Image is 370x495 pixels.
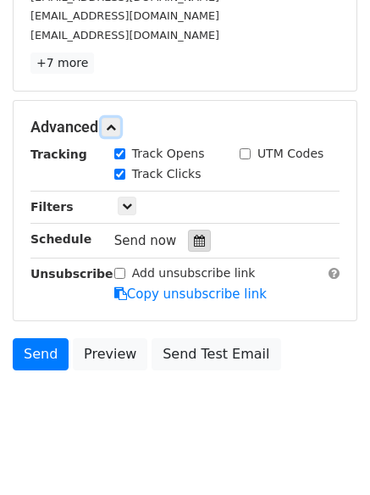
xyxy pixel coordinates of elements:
iframe: Chat Widget [285,414,370,495]
small: [EMAIL_ADDRESS][DOMAIN_NAME] [30,29,219,42]
strong: Tracking [30,147,87,161]
span: Send now [114,233,177,248]
strong: Filters [30,200,74,214]
label: Add unsubscribe link [132,264,256,282]
a: Send Test Email [152,338,280,370]
a: +7 more [30,53,94,74]
a: Copy unsubscribe link [114,286,267,302]
h5: Advanced [30,118,340,136]
strong: Schedule [30,232,91,246]
strong: Unsubscribe [30,267,113,281]
label: Track Opens [132,145,205,163]
a: Send [13,338,69,370]
label: Track Clicks [132,165,202,183]
a: Preview [73,338,147,370]
label: UTM Codes [257,145,323,163]
small: [EMAIL_ADDRESS][DOMAIN_NAME] [30,9,219,22]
